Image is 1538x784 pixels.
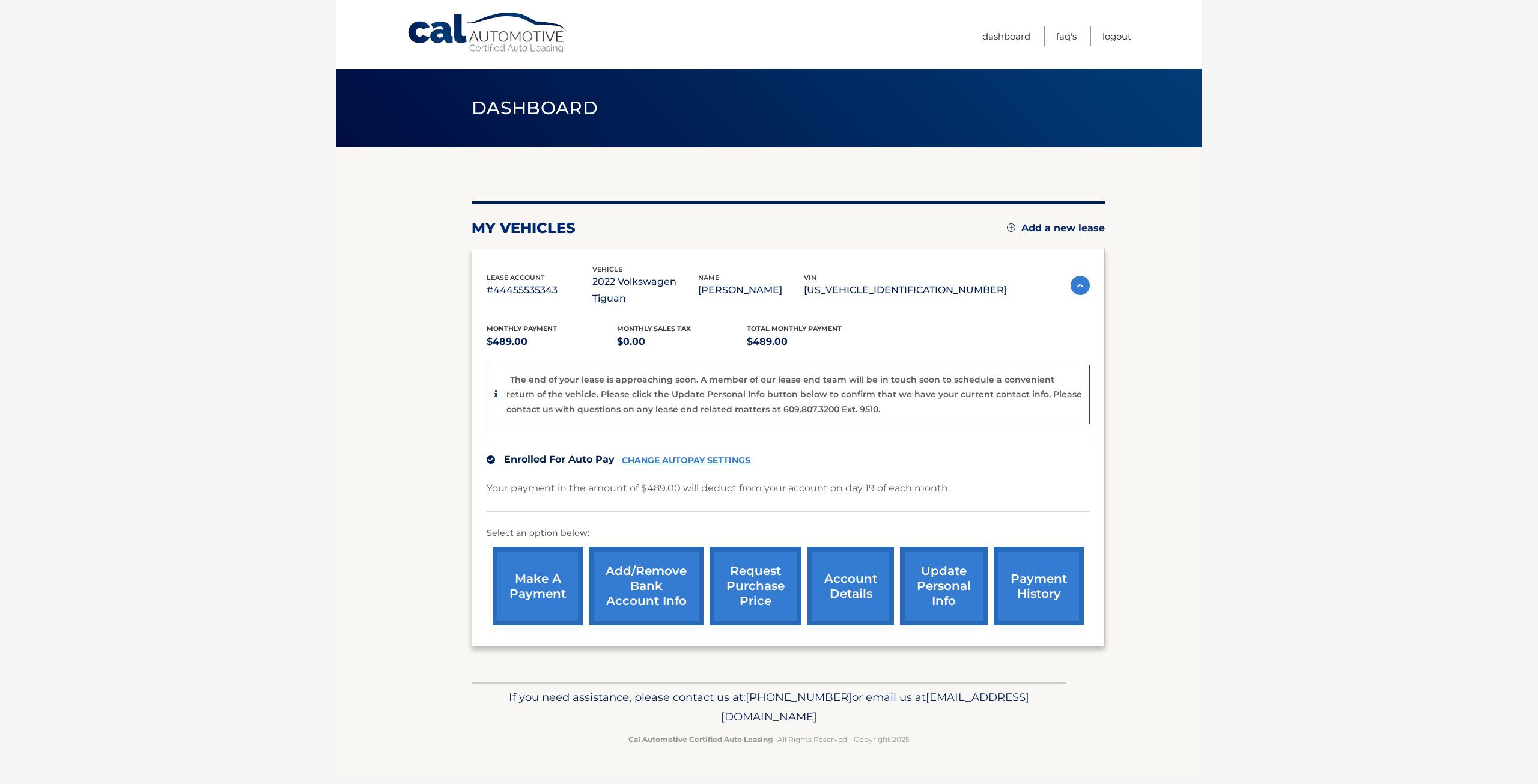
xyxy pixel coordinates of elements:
[746,690,852,704] span: [PHONE_NUMBER]
[487,333,617,350] p: $489.00
[592,273,698,307] p: 2022 Volkswagen Tiguan
[487,480,950,497] p: Your payment in the amount of $489.00 will deduct from your account on day 19 of each month.
[747,333,877,350] p: $489.00
[493,547,583,625] a: make a payment
[487,282,592,299] p: #44455535343
[487,526,1090,541] p: Select an option below:
[487,273,545,282] span: lease account
[900,547,988,625] a: update personal info
[1056,26,1077,46] a: FAQ's
[807,547,894,625] a: account details
[994,547,1084,625] a: payment history
[504,454,615,465] span: Enrolled For Auto Pay
[589,547,704,625] a: Add/Remove bank account info
[804,273,816,282] span: vin
[487,324,557,333] span: Monthly Payment
[472,219,576,237] h2: my vehicles
[487,455,495,464] img: check.svg
[479,733,1059,746] p: - All Rights Reserved - Copyright 2025
[747,324,842,333] span: Total Monthly Payment
[479,688,1059,726] p: If you need assistance, please contact us at: or email us at
[804,282,1007,299] p: [US_VEHICLE_IDENTIFICATION_NUMBER]
[721,690,1029,723] span: [EMAIL_ADDRESS][DOMAIN_NAME]
[982,26,1030,46] a: Dashboard
[1102,26,1131,46] a: Logout
[407,12,569,55] a: Cal Automotive
[698,273,719,282] span: name
[1071,276,1090,295] img: accordion-active.svg
[617,333,747,350] p: $0.00
[698,282,804,299] p: [PERSON_NAME]
[1007,222,1105,234] a: Add a new lease
[472,97,598,119] span: Dashboard
[506,374,1082,415] p: The end of your lease is approaching soon. A member of our lease end team will be in touch soon t...
[617,324,691,333] span: Monthly sales Tax
[1007,223,1015,232] img: add.svg
[628,735,773,744] strong: Cal Automotive Certified Auto Leasing
[592,265,622,273] span: vehicle
[622,455,750,466] a: CHANGE AUTOPAY SETTINGS
[710,547,801,625] a: request purchase price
